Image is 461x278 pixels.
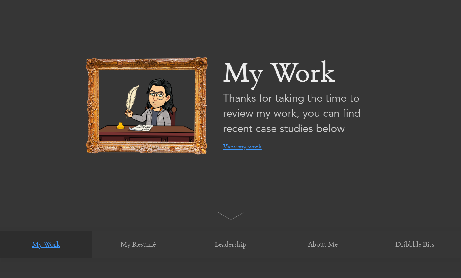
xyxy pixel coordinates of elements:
[86,57,208,155] img: picture-frame.png
[223,57,376,94] p: My Work
[369,231,461,259] a: Dribbble Bits
[223,136,376,158] a: View my work
[92,231,184,259] a: My Resumé
[277,231,369,259] a: About Me
[218,212,244,220] img: arrow.svg
[184,231,276,259] a: Leadership
[223,91,376,136] p: Thanks for taking the time to review my work, you can find recent case studies below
